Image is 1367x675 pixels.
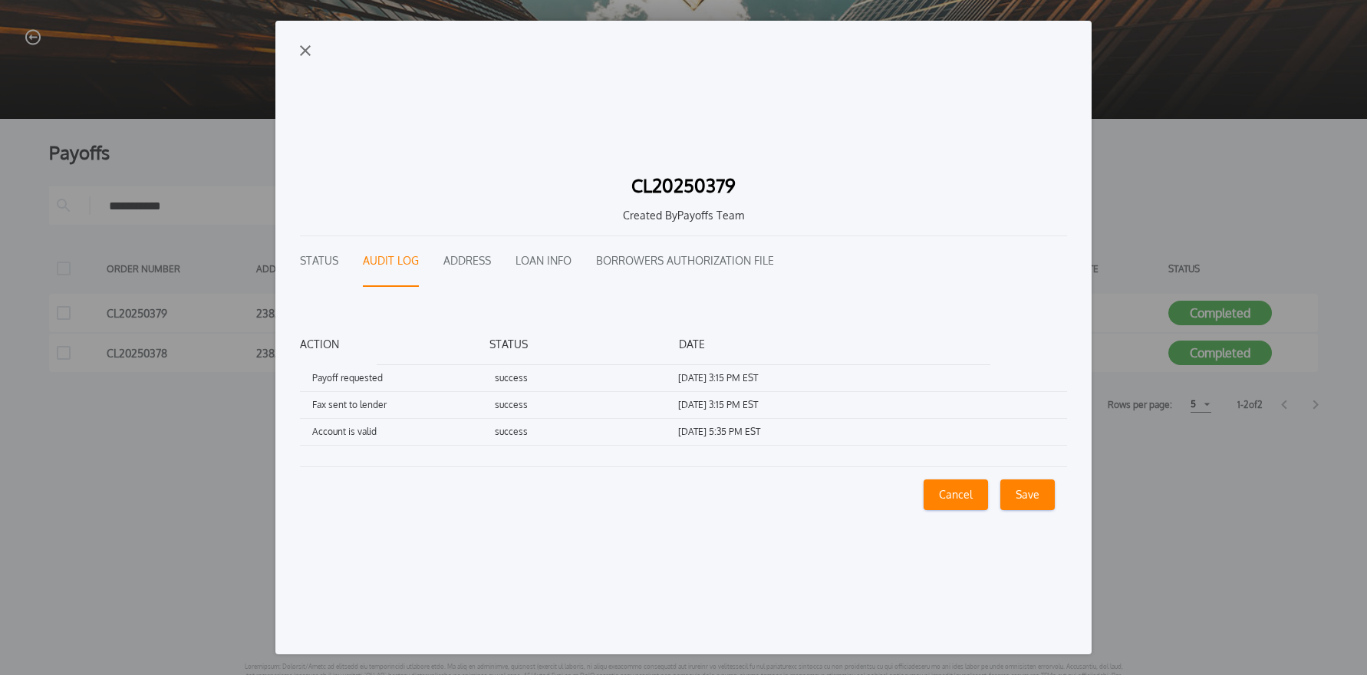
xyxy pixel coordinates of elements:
[312,207,1055,223] h1: Created By Payoffs Team
[300,236,338,287] button: Status
[596,236,774,287] button: Borrowers Authorization File
[300,336,489,352] h1: ACTION
[924,479,988,510] button: Cancel
[516,236,572,287] button: Loan Info
[678,425,861,439] h1: [DATE] 5:35 PM EST
[678,398,861,412] h1: [DATE] 3:15 PM EST
[495,371,677,385] h1: success
[300,45,311,56] img: exit-icon
[363,236,419,287] button: Audit Log
[443,236,491,287] button: Address
[1000,479,1055,510] button: Save
[495,425,677,439] h1: success
[275,21,1092,654] button: exit-iconCL20250379Created ByPayoffs TeamStatusAudit LogAddressLoan InfoBorrowers Authorization F...
[312,425,495,439] h1: Account is valid
[312,371,495,385] h1: Payoff requested
[679,336,868,352] h1: DATE
[312,398,495,412] h1: Fax sent to lender
[678,371,861,385] h1: [DATE] 3:15 PM EST
[631,176,736,195] h1: CL20250379
[495,398,677,412] h1: success
[489,336,679,352] h1: STATUS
